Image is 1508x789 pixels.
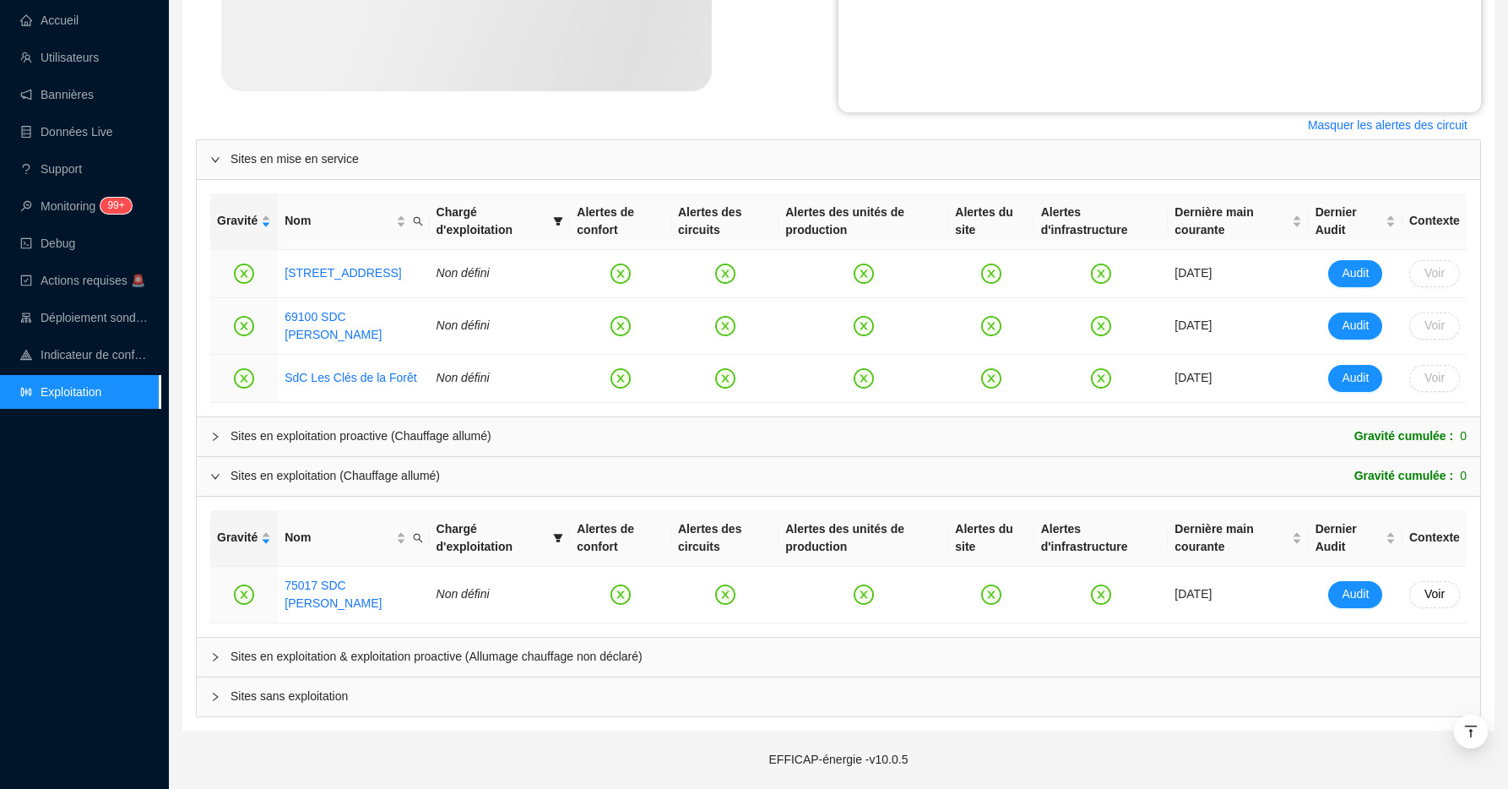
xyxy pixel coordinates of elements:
[1091,316,1111,336] span: close-circle
[1308,117,1467,134] span: Masquer les alertes des circuit
[715,316,735,336] span: close-circle
[1168,355,1308,403] td: [DATE]
[550,517,567,559] span: filter
[285,310,382,341] a: 69100 SDC [PERSON_NAME]
[981,316,1001,336] span: close-circle
[1342,264,1369,282] span: Audit
[437,371,490,384] span: Non défini
[285,212,392,230] span: Nom
[854,368,874,389] span: close-circle
[1174,204,1288,239] span: Dernière main courante
[570,510,671,567] th: Alertes de confort
[210,193,278,250] th: Gravité
[1168,193,1308,250] th: Dernière main courante
[550,200,567,242] span: filter
[610,585,631,605] span: close-circle
[20,88,94,101] a: notificationBannières
[1034,193,1169,250] th: Alertes d'infrastructure
[197,457,1480,496] div: Sites en exploitation (Chauffage allumé)Gravité cumulée :0
[1460,467,1467,485] span: 0
[20,385,101,399] a: slidersExploitation
[285,579,382,610] a: 75017 SDC [PERSON_NAME]
[553,216,563,226] span: filter
[437,266,490,280] span: Non défini
[20,275,32,286] span: check-square
[285,264,401,282] a: [STREET_ADDRESS]
[210,155,220,165] span: expanded
[1463,724,1478,739] span: vertical-align-top
[20,125,113,139] a: databaseDonnées Live
[437,587,490,601] span: Non défini
[1168,250,1308,298] td: [DATE]
[41,274,145,287] span: Actions requises 🚨
[413,533,423,543] span: search
[1309,510,1402,567] th: Dernier Audit
[210,471,220,482] span: expanded
[715,264,735,284] span: close-circle
[1328,581,1382,608] button: Audit
[1424,585,1445,603] span: Voir
[1294,112,1481,139] button: Masquer les alertes des circuit
[1402,193,1467,250] th: Contexte
[217,529,258,547] span: Gravité
[210,432,220,442] span: collapsed
[285,266,401,280] a: [STREET_ADDRESS]
[1409,365,1460,392] button: Voir
[437,204,547,239] span: Chargé d'exploitation
[778,510,948,567] th: Alertes des unités de production
[778,193,948,250] th: Alertes des unités de production
[553,533,563,543] span: filter
[197,417,1480,456] div: Sites en exploitation proactive (Chauffage allumé)Gravité cumulée :0
[100,198,131,214] sup: 187
[1424,369,1445,387] span: Voir
[981,585,1001,605] span: close-circle
[854,264,874,284] span: close-circle
[1342,585,1369,603] span: Audit
[715,585,735,605] span: close-circle
[210,510,278,567] th: Gravité
[1424,317,1445,335] span: Voir
[1354,427,1454,445] span: Gravité cumulée :
[671,193,778,250] th: Alertes des circuits
[1460,427,1467,445] span: 0
[1091,368,1111,389] span: close-circle
[1328,260,1382,287] button: Audit
[854,316,874,336] span: close-circle
[285,308,422,344] a: 69100 SDC [PERSON_NAME]
[671,510,778,567] th: Alertes des circuits
[854,585,874,605] span: close-circle
[1424,264,1445,282] span: Voir
[20,51,99,64] a: teamUtilisateurs
[1342,317,1369,335] span: Audit
[410,209,426,233] span: search
[20,162,82,176] a: questionSupport
[20,237,75,250] a: codeDebug
[20,199,127,213] a: monitorMonitoring99+
[981,368,1001,389] span: close-circle
[20,311,149,324] a: clusterDéploiement sondes
[231,467,440,485] div: Sites en exploitation (Chauffage allumé)
[234,316,254,336] span: close-circle
[210,692,220,702] span: collapsed
[1328,365,1382,392] button: Audit
[1168,298,1308,355] td: [DATE]
[1034,510,1169,567] th: Alertes d'infrastructure
[1315,204,1382,239] span: Dernier Audit
[948,510,1033,567] th: Alertes du site
[437,318,490,332] span: Non défini
[285,369,416,387] a: SdC Les Clés de la Forêt
[610,316,631,336] span: close-circle
[1315,520,1382,556] span: Dernier Audit
[231,427,491,445] div: Sites en exploitation proactive (Chauffage allumé)
[1402,510,1467,567] th: Contexte
[1328,313,1382,340] button: Audit
[1174,520,1288,556] span: Dernière main courante
[715,368,735,389] span: close-circle
[285,529,392,547] span: Nom
[231,150,1467,168] span: Sites en mise en service
[231,688,1467,705] span: Sites sans exploitation
[20,348,149,362] a: heat-mapIndicateur de confort
[948,193,1033,250] th: Alertes du site
[234,585,254,605] span: close-circle
[1168,567,1308,623] td: [DATE]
